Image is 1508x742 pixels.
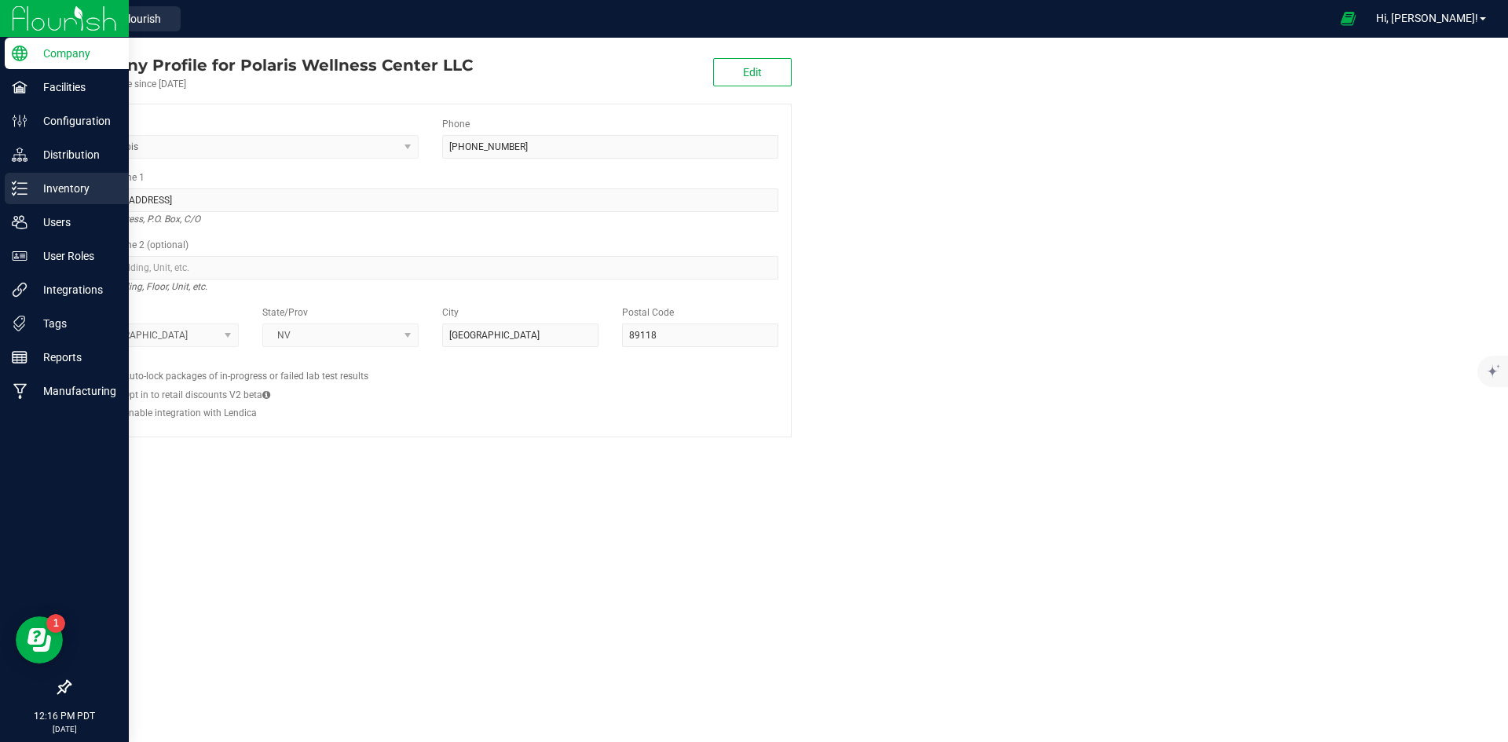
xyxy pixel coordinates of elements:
h2: Configs [82,359,778,369]
i: Suite, Building, Floor, Unit, etc. [82,277,207,296]
inline-svg: Configuration [12,113,27,129]
span: Open Ecommerce Menu [1330,3,1366,34]
inline-svg: Users [12,214,27,230]
p: Manufacturing [27,382,122,400]
p: Reports [27,348,122,367]
inline-svg: Company [12,46,27,61]
p: Facilities [27,78,122,97]
label: Opt in to retail discounts V2 beta [123,388,270,402]
span: Hi, [PERSON_NAME]! [1376,12,1478,24]
label: City [442,305,459,320]
inline-svg: Reports [12,349,27,365]
label: Address Line 2 (optional) [82,238,188,252]
inline-svg: Distribution [12,147,27,163]
input: Suite, Building, Unit, etc. [82,256,778,280]
p: 12:16 PM PDT [7,709,122,723]
inline-svg: Integrations [12,282,27,298]
button: Edit [713,58,792,86]
input: Postal Code [622,323,778,347]
p: Configuration [27,111,122,130]
p: Company [27,44,122,63]
p: Users [27,213,122,232]
label: State/Prov [262,305,308,320]
label: Enable integration with Lendica [123,406,257,420]
p: Inventory [27,179,122,198]
p: User Roles [27,247,122,265]
label: Auto-lock packages of in-progress or failed lab test results [123,369,368,383]
inline-svg: Facilities [12,79,27,95]
div: Account active since [DATE] [69,77,473,91]
p: Tags [27,314,122,333]
input: City [442,323,598,347]
p: Integrations [27,280,122,299]
input: Address [82,188,778,212]
inline-svg: Tags [12,316,27,331]
i: Street address, P.O. Box, C/O [82,210,200,228]
label: Phone [442,117,470,131]
iframe: Resource center unread badge [46,614,65,633]
p: Distribution [27,145,122,164]
inline-svg: Inventory [12,181,27,196]
inline-svg: Manufacturing [12,383,27,399]
span: Edit [743,66,762,79]
p: [DATE] [7,723,122,735]
label: Postal Code [622,305,674,320]
div: Polaris Wellness Center LLC [69,53,473,77]
iframe: Resource center [16,616,63,663]
inline-svg: User Roles [12,248,27,264]
input: (123) 456-7890 [442,135,778,159]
